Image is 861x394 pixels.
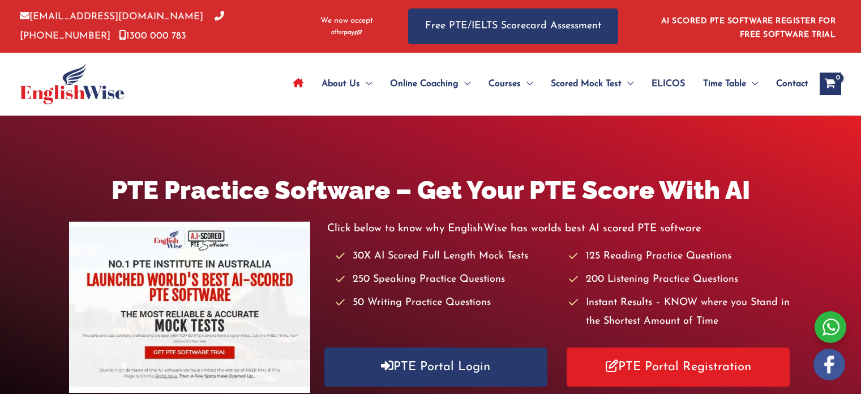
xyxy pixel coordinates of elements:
span: Menu Toggle [622,64,633,104]
a: PTE Portal Login [324,348,547,387]
h1: PTE Practice Software – Get Your PTE Score With AI [69,172,793,208]
span: ELICOS [652,64,685,104]
span: Menu Toggle [360,64,372,104]
li: 200 Listening Practice Questions [569,270,792,289]
span: We now accept [320,15,373,27]
img: Afterpay-Logo [331,29,362,36]
a: Online CoachingMenu Toggle [381,64,479,104]
nav: Site Navigation: Main Menu [284,64,808,104]
a: View Shopping Cart, empty [820,73,841,95]
a: About UsMenu Toggle [312,64,381,104]
span: Menu Toggle [459,64,470,104]
li: Instant Results – KNOW where you Stand in the Shortest Amount of Time [569,294,792,332]
li: 250 Speaking Practice Questions [336,270,559,289]
a: ELICOS [642,64,694,104]
a: [EMAIL_ADDRESS][DOMAIN_NAME] [20,12,203,22]
span: Online Coaching [390,64,459,104]
a: CoursesMenu Toggle [479,64,542,104]
span: Scored Mock Test [551,64,622,104]
span: Time Table [703,64,746,104]
a: Scored Mock TestMenu Toggle [542,64,642,104]
a: AI SCORED PTE SOFTWARE REGISTER FOR FREE SOFTWARE TRIAL [661,17,836,39]
a: Time TableMenu Toggle [694,64,767,104]
p: Click below to know why EnglishWise has worlds best AI scored PTE software [327,219,793,238]
span: Contact [776,64,808,104]
a: [PHONE_NUMBER] [20,12,224,40]
img: white-facebook.png [813,349,845,380]
li: 30X AI Scored Full Length Mock Tests [336,247,559,266]
span: Menu Toggle [521,64,533,104]
span: Courses [489,64,521,104]
span: Menu Toggle [746,64,758,104]
a: PTE Portal Registration [567,348,790,387]
a: 1300 000 783 [119,31,186,41]
img: cropped-ew-logo [20,63,125,104]
li: 50 Writing Practice Questions [336,294,559,312]
a: Contact [767,64,808,104]
aside: Header Widget 1 [654,8,841,45]
li: 125 Reading Practice Questions [569,247,792,266]
a: Free PTE/IELTS Scorecard Assessment [408,9,618,44]
img: pte-institute-main [69,222,310,393]
span: About Us [322,64,360,104]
